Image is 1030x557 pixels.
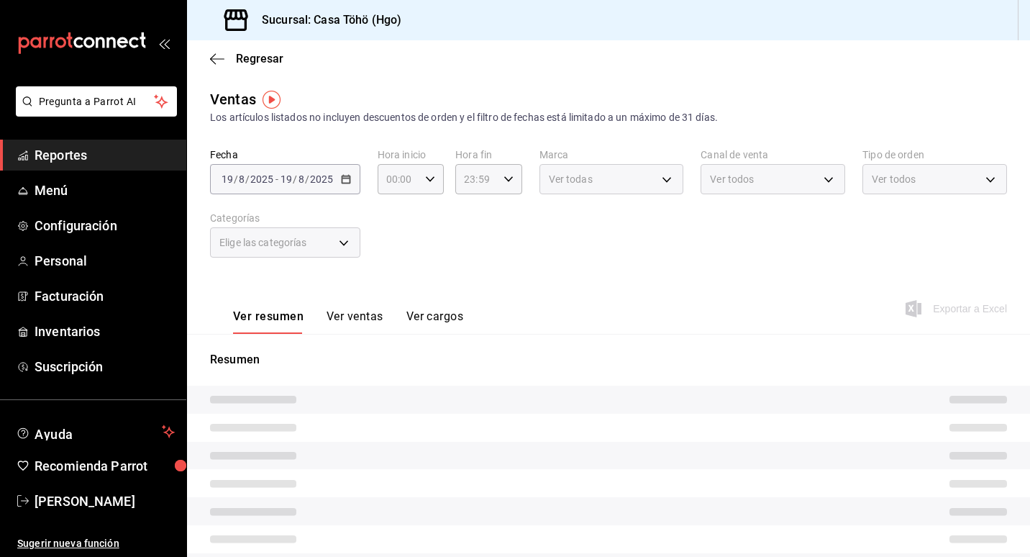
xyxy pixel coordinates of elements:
label: Marca [539,150,684,160]
input: -- [221,173,234,185]
img: Tooltip marker [263,91,281,109]
input: ---- [250,173,274,185]
input: ---- [309,173,334,185]
input: -- [280,173,293,185]
button: Ver cargos [406,309,464,334]
button: Ver ventas [327,309,383,334]
label: Categorías [210,213,360,223]
span: Menú [35,181,175,200]
input: -- [298,173,305,185]
span: Ver todas [549,172,593,186]
label: Canal de venta [701,150,845,160]
input: -- [238,173,245,185]
label: Hora fin [455,150,521,160]
span: Suscripción [35,357,175,376]
span: / [305,173,309,185]
span: Ayuda [35,423,156,440]
h3: Sucursal: Casa Töhö (Hgo) [250,12,401,29]
span: Recomienda Parrot [35,456,175,476]
span: Sugerir nueva función [17,536,175,551]
span: Personal [35,251,175,271]
button: Ver resumen [233,309,304,334]
span: Regresar [236,52,283,65]
span: / [234,173,238,185]
span: [PERSON_NAME] [35,492,175,511]
label: Hora inicio [378,150,444,160]
span: / [293,173,297,185]
label: Fecha [210,150,360,160]
span: Configuración [35,216,175,235]
div: Ventas [210,89,256,110]
div: Los artículos listados no incluyen descuentos de orden y el filtro de fechas está limitado a un m... [210,110,1007,125]
p: Resumen [210,351,1007,368]
span: Pregunta a Parrot AI [39,94,155,109]
span: - [275,173,278,185]
span: Inventarios [35,322,175,341]
button: open_drawer_menu [158,37,170,49]
span: Elige las categorías [219,235,307,250]
span: Ver todos [710,172,754,186]
a: Pregunta a Parrot AI [10,104,177,119]
div: navigation tabs [233,309,463,334]
label: Tipo de orden [862,150,1007,160]
button: Regresar [210,52,283,65]
span: Facturación [35,286,175,306]
span: / [245,173,250,185]
span: Reportes [35,145,175,165]
button: Pregunta a Parrot AI [16,86,177,117]
span: Ver todos [872,172,916,186]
